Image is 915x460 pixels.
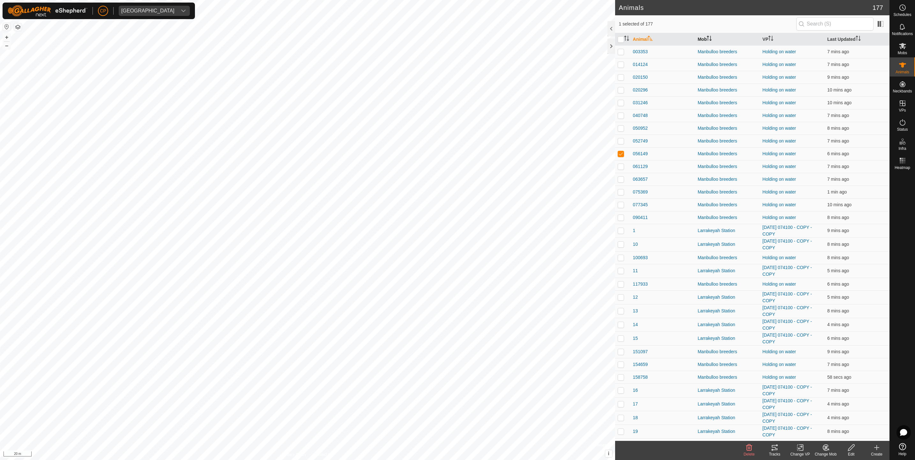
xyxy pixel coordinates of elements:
span: 17 [633,401,638,407]
a: Holding on water [762,126,796,131]
div: Larrakeyah Station [698,321,757,328]
span: 020296 [633,87,648,93]
span: 18 Aug 2025, 8:50 am [827,308,849,313]
a: Holding on water [762,375,796,380]
span: 18 Aug 2025, 8:58 am [827,189,847,194]
div: [GEOGRAPHIC_DATA] [121,8,175,13]
div: Larrakeyah Station [698,414,757,421]
span: Infra [898,147,906,150]
span: 18 Aug 2025, 8:54 am [827,295,849,300]
span: 16 [633,387,638,394]
div: Manbulloo breeders [698,112,757,119]
span: 003353 [633,48,648,55]
a: Holding on water [762,151,796,156]
div: Manbulloo breeders [698,189,757,195]
span: Heatmap [895,166,910,170]
div: Manbulloo breeders [698,374,757,381]
a: Holding on water [762,75,796,80]
div: Manbulloo breeders [698,138,757,144]
div: Larrakeyah Station [698,428,757,435]
div: Create [864,451,889,457]
span: Delete [744,452,755,456]
a: [DATE] 074100 - COPY - COPY [762,332,812,344]
span: 18 Aug 2025, 8:52 am [827,336,849,341]
span: 18 Aug 2025, 8:51 am [827,113,849,118]
span: 158758 [633,374,648,381]
div: Manbulloo breeders [698,176,757,183]
span: 063657 [633,176,648,183]
button: – [3,42,11,49]
span: 18 Aug 2025, 8:53 am [827,268,849,273]
th: Animal [630,33,695,46]
a: Holding on water [762,362,796,367]
span: 18 Aug 2025, 8:50 am [827,75,849,80]
a: Holding on water [762,113,796,118]
span: 15 [633,335,638,342]
div: Manbulloo breeders [698,201,757,208]
span: i [608,451,609,456]
span: VPs [899,108,906,112]
button: Reset Map [3,23,11,31]
span: 052749 [633,138,648,144]
span: 154659 [633,361,648,368]
span: Neckbands [893,89,912,93]
a: Holding on water [762,100,796,105]
img: Gallagher Logo [8,5,87,17]
div: Larrakeyah Station [698,294,757,301]
div: Manbulloo breeders [698,361,757,368]
a: [DATE] 074100 - COPY - COPY [762,291,812,303]
span: 117933 [633,281,648,288]
span: 020150 [633,74,648,81]
div: Larrakeyah Station [698,387,757,394]
span: 18 Aug 2025, 8:51 am [827,62,849,67]
div: Change Mob [813,451,838,457]
a: Holding on water [762,202,796,207]
a: [DATE] 074100 - COPY - COPY [762,398,812,410]
span: CP [100,8,106,14]
span: 14 [633,321,638,328]
span: 18 Aug 2025, 8:50 am [827,255,849,260]
span: 18 Aug 2025, 8:52 am [827,281,849,287]
div: Edit [838,451,864,457]
span: 18 Aug 2025, 8:52 am [827,151,849,156]
span: 18 Aug 2025, 8:55 am [827,415,849,420]
a: Privacy Policy [282,452,306,457]
a: Holding on water [762,255,796,260]
div: Tracks [762,451,787,457]
span: 12 [633,294,638,301]
span: Animals [896,70,909,74]
div: dropdown trigger [177,6,190,16]
a: [DATE] 074100 - COPY - COPY [762,426,812,437]
span: 18 Aug 2025, 8:54 am [827,322,849,327]
span: 18 Aug 2025, 8:51 am [827,164,849,169]
div: Change VP [787,451,813,457]
div: Manbulloo breeders [698,214,757,221]
input: Search (S) [796,17,874,31]
p-sorticon: Activate to sort [707,37,712,42]
a: [DATE] 074100 - COPY - COPY [762,265,812,277]
span: Manbulloo Station [119,6,177,16]
span: 11 [633,267,638,274]
a: [DATE] 074100 - COPY - COPY [762,225,812,237]
div: Manbulloo breeders [698,87,757,93]
a: [DATE] 074100 - COPY - COPY [762,412,812,424]
span: 18 Aug 2025, 8:49 am [827,87,852,92]
th: Last Updated [825,33,889,46]
div: Manbulloo breeders [698,125,757,132]
span: 1 [633,227,636,234]
span: 18 Aug 2025, 8:51 am [827,388,849,393]
span: Schedules [893,13,911,17]
span: 18 Aug 2025, 8:58 am [827,375,852,380]
a: Holding on water [762,49,796,54]
span: 040748 [633,112,648,119]
span: 18 Aug 2025, 8:50 am [827,429,849,434]
span: 100693 [633,254,648,261]
span: 18 Aug 2025, 8:50 am [827,126,849,131]
span: 13 [633,308,638,314]
div: Larrakeyah Station [698,401,757,407]
a: [DATE] 074100 - COPY - COPY [762,238,812,250]
span: 18 Aug 2025, 8:49 am [827,349,849,354]
a: Contact Us [314,452,332,457]
span: 18 Aug 2025, 8:54 am [827,401,849,406]
h2: Animals [619,4,873,11]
